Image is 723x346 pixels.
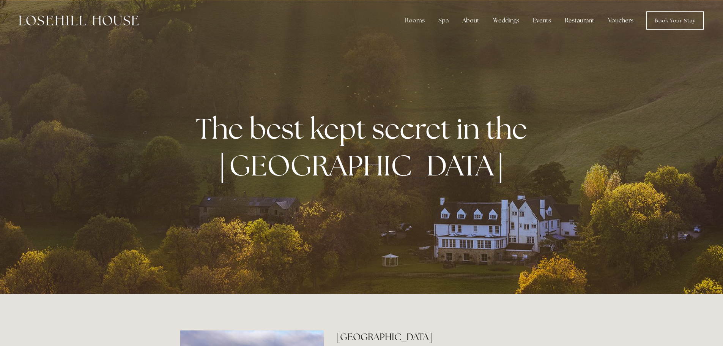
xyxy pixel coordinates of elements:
[196,110,533,184] strong: The best kept secret in the [GEOGRAPHIC_DATA]
[559,13,600,28] div: Restaurant
[602,13,640,28] a: Vouchers
[19,16,139,25] img: Losehill House
[527,13,557,28] div: Events
[487,13,525,28] div: Weddings
[399,13,431,28] div: Rooms
[337,330,543,344] h2: [GEOGRAPHIC_DATA]
[432,13,455,28] div: Spa
[456,13,485,28] div: About
[646,11,704,30] a: Book Your Stay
